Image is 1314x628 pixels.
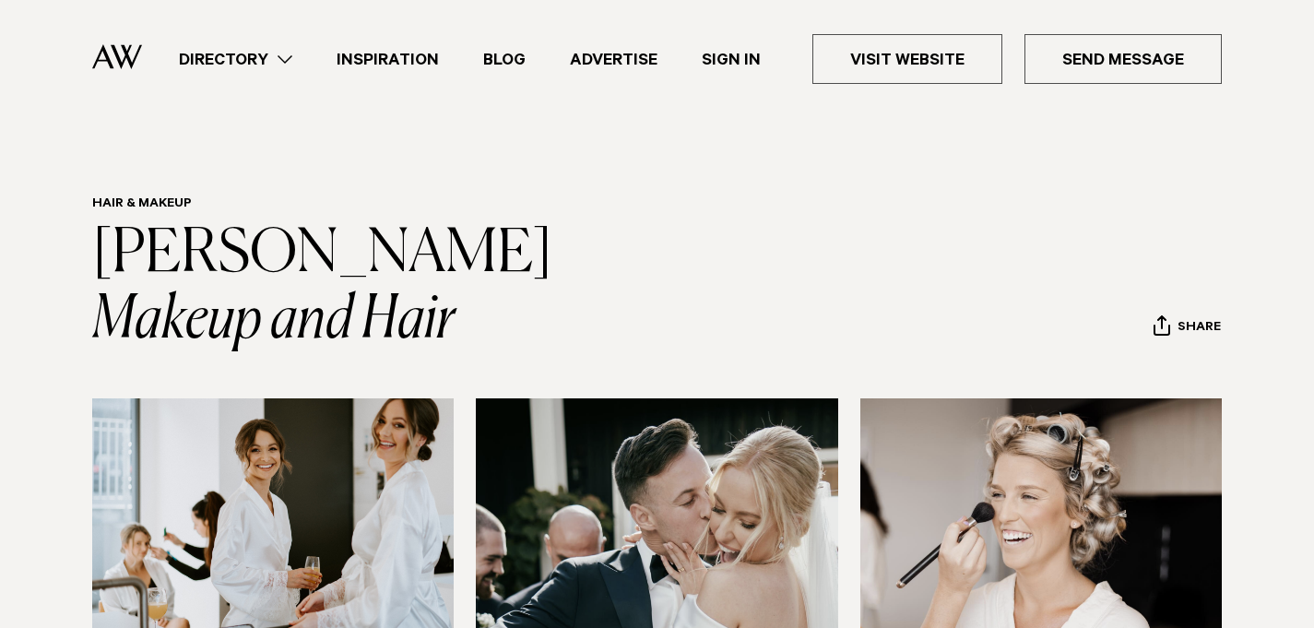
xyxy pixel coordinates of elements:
[1153,314,1222,342] button: Share
[314,47,461,72] a: Inspiration
[548,47,680,72] a: Advertise
[461,47,548,72] a: Blog
[92,197,192,212] a: Hair & Makeup
[92,44,142,69] img: Auckland Weddings Logo
[92,225,562,350] a: [PERSON_NAME] Makeup and Hair
[1024,34,1222,84] a: Send Message
[157,47,314,72] a: Directory
[1178,320,1221,338] span: Share
[680,47,783,72] a: Sign In
[812,34,1002,84] a: Visit Website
